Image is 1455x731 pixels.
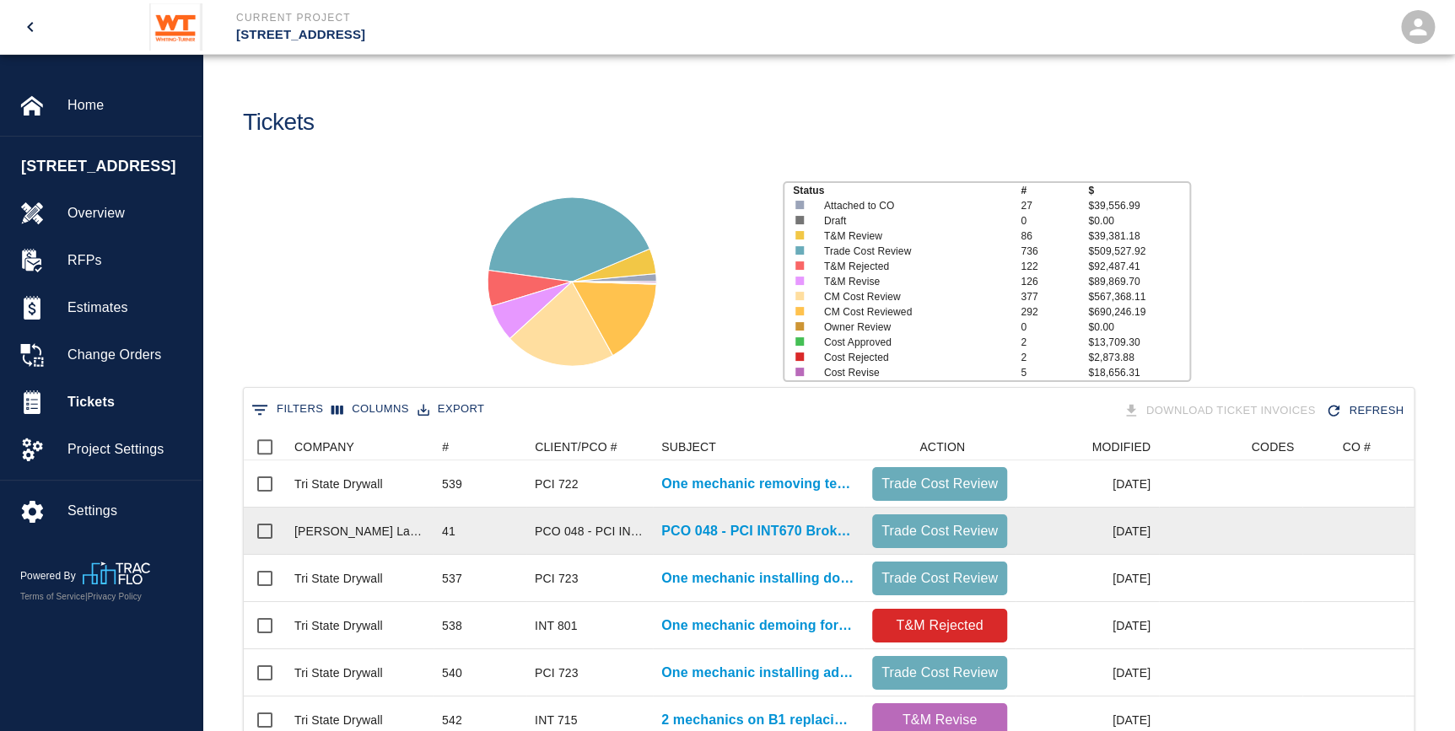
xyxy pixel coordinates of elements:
[67,250,188,271] span: RFPs
[67,345,188,365] span: Change Orders
[864,433,1016,460] div: ACTION
[535,433,617,460] div: CLIENT/PCO #
[879,710,1000,730] p: T&M Revise
[327,396,413,422] button: Select columns
[294,476,383,492] div: Tri State Drywall
[535,523,644,540] div: PCO 048 - PCI INT670 Broken Pavers by other trades Part 2
[1016,433,1159,460] div: MODIFIED
[1088,335,1189,350] p: $13,709.30
[1302,433,1405,460] div: CO #
[21,155,193,178] span: [STREET_ADDRESS]
[661,568,855,589] a: One mechanic installing door sweeps and gaskets added in single...
[1322,396,1410,426] div: Refresh the list
[1021,350,1088,365] p: 2
[236,10,819,25] p: Current Project
[1016,602,1159,649] div: [DATE]
[294,433,354,460] div: COMPANY
[1159,433,1302,460] div: CODES
[824,198,1001,213] p: Attached to CO
[879,663,1000,683] p: Trade Cost Review
[1016,508,1159,555] div: [DATE]
[1021,183,1088,198] p: #
[824,365,1001,380] p: Cost Revise
[535,476,579,492] div: PCI 722
[1021,274,1088,289] p: 126
[1021,259,1088,274] p: 122
[535,617,578,634] div: INT 801
[1021,365,1088,380] p: 5
[413,396,488,422] button: Export
[20,568,83,583] p: Powered By
[661,521,855,541] a: PCO 048 - PCI INT670 Broken Pavers by other trades Part 2
[294,570,383,587] div: Tri State Drywall
[1322,396,1410,426] button: Refresh
[879,615,1000,636] p: T&M Rejected
[879,521,1000,541] p: Trade Cost Review
[1021,320,1088,335] p: 0
[1021,335,1088,350] p: 2
[824,289,1001,304] p: CM Cost Review
[1088,228,1189,244] p: $39,381.18
[824,244,1001,259] p: Trade Cost Review
[824,274,1001,289] p: T&M Revise
[1088,350,1189,365] p: $2,873.88
[442,712,462,728] div: 542
[1342,433,1370,460] div: CO #
[1174,549,1455,731] iframe: Chat Widget
[149,3,202,51] img: Whiting-Turner
[661,615,855,636] a: One mechanic demoing for install of new shade pocket and...
[1021,244,1088,259] p: 736
[434,433,526,460] div: #
[661,710,855,730] a: 2 mechanics on B1 replacing damaged ceiling tiles again
[526,433,653,460] div: CLIENT/PCO #
[535,570,579,587] div: PCI 723
[1088,274,1189,289] p: $89,869.70
[661,663,855,683] a: One mechanic installing added door sweeps and gaskets on single...
[294,523,425,540] div: Ruppert Landscaping
[236,25,819,45] p: [STREET_ADDRESS]
[442,570,462,587] div: 537
[83,562,150,584] img: TracFlo
[1021,228,1088,244] p: 86
[1021,304,1088,320] p: 292
[919,433,965,460] div: ACTION
[85,592,88,601] span: |
[824,213,1001,228] p: Draft
[1016,460,1159,508] div: [DATE]
[1251,433,1294,460] div: CODES
[67,298,188,318] span: Estimates
[1088,259,1189,274] p: $92,487.41
[1091,433,1151,460] div: MODIFIED
[535,712,578,728] div: INT 715
[1088,213,1189,228] p: $0.00
[286,433,434,460] div: COMPANY
[879,568,1000,589] p: Trade Cost Review
[661,474,855,494] a: One mechanic removing temp door and installing new door and...
[10,7,51,47] button: open drawer
[67,439,188,460] span: Project Settings
[294,617,383,634] div: Tri State Drywall
[1021,289,1088,304] p: 377
[1088,183,1189,198] p: $
[294,664,383,681] div: Tri State Drywall
[1088,198,1189,213] p: $39,556.99
[442,664,462,681] div: 540
[1088,320,1189,335] p: $0.00
[20,592,85,601] a: Terms of Service
[653,433,864,460] div: SUBJECT
[88,592,142,601] a: Privacy Policy
[442,476,462,492] div: 539
[535,664,579,681] div: PCI 723
[1016,649,1159,696] div: [DATE]
[67,501,188,521] span: Settings
[442,433,449,460] div: #
[1021,198,1088,213] p: 27
[879,474,1000,494] p: Trade Cost Review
